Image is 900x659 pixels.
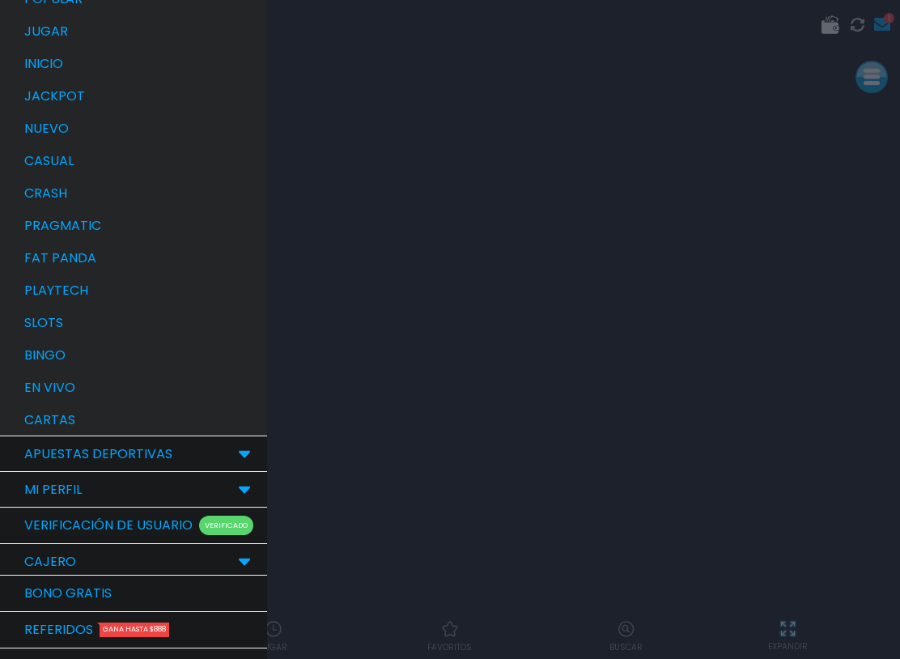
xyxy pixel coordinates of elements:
[24,410,75,430] p: cartas
[16,177,267,210] a: crash
[16,15,267,48] a: jugar
[24,54,63,74] p: inicio
[24,216,101,236] p: pragmatic
[24,444,172,464] p: Apuestas Deportivas
[24,119,69,138] p: nuevo
[100,623,169,637] div: Gana hasta $888
[24,22,68,41] p: jugar
[16,339,267,372] a: bingo
[16,48,267,80] a: inicio
[16,372,267,404] a: en vivo
[24,346,66,365] p: bingo
[16,242,267,274] a: fat panda
[16,113,267,145] a: nuevo
[16,80,267,113] a: jackpot
[16,210,267,242] a: pragmatic
[16,307,267,339] a: slots
[16,274,267,307] a: playtech
[16,404,267,436] a: cartas
[24,151,74,171] p: casual
[16,145,267,177] a: casual
[24,378,75,398] p: en vivo
[24,480,82,500] p: MI PERFIL
[24,184,67,203] p: crash
[24,313,63,333] p: slots
[24,281,88,300] p: playtech
[24,249,96,268] p: fat panda
[24,552,76,572] p: CAJERO
[199,516,253,535] p: Verificado
[24,87,85,106] p: jackpot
